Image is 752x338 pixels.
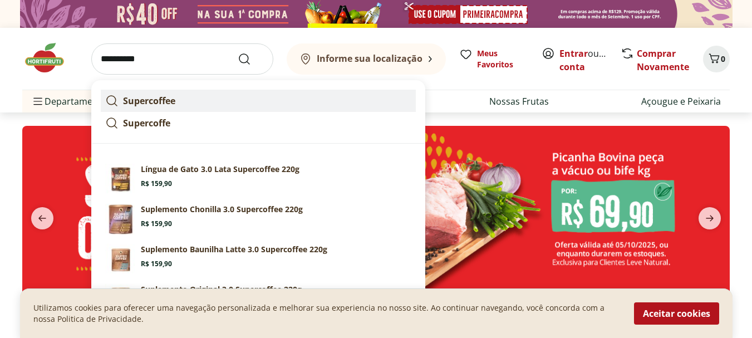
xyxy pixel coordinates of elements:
[101,280,416,320] a: Suplemento Original 3.0 Supercoffee 220gSuplemento Original 3.0 Supercoffee 220gR$ 159,90
[31,88,111,115] span: Departamentos
[634,302,719,325] button: Aceitar cookies
[22,207,62,229] button: previous
[101,112,416,134] a: Supercoffe
[123,117,170,129] strong: Supercoffe
[141,164,299,175] p: Língua de Gato 3.0 Lata Supercoffee 220g
[238,52,264,66] button: Submit Search
[101,159,416,199] a: Língua de Gato 3.0 Lata Supercoffee 220gR$ 159,90
[101,239,416,280] a: Suplemento Baunilha Latte 3.0 Supercoffee 220gSuplemento Baunilha Latte 3.0 Supercoffee 220gR$ 15...
[123,95,175,107] strong: Supercoffee
[105,284,136,315] img: Suplemento Original 3.0 Supercoffee 220g
[141,284,302,295] p: Suplemento Original 3.0 Supercoffee 220g
[101,199,416,239] a: Suplemento Chonilla 3.0 Supercoffee 220gSuplemento Chonilla 3.0 Supercoffee 220gR$ 159,90
[489,95,549,108] a: Nossas Frutas
[31,88,45,115] button: Menu
[141,204,303,215] p: Suplemento Chonilla 3.0 Supercoffee 220g
[641,95,721,108] a: Açougue e Peixaria
[459,48,528,70] a: Meus Favoritos
[101,90,416,112] a: Supercoffee
[317,52,422,65] b: Informe sua localização
[703,46,730,72] button: Carrinho
[559,47,621,73] a: Criar conta
[141,179,172,188] span: R$ 159,90
[637,47,689,73] a: Comprar Novamente
[721,53,725,64] span: 0
[141,259,172,268] span: R$ 159,90
[105,244,136,275] img: Suplemento Baunilha Latte 3.0 Supercoffee 220g
[477,48,528,70] span: Meus Favoritos
[22,41,78,75] img: Hortifruti
[91,43,273,75] input: search
[105,204,136,235] img: Suplemento Chonilla 3.0 Supercoffee 220g
[141,219,172,228] span: R$ 159,90
[559,47,609,74] span: ou
[141,244,327,255] p: Suplemento Baunilha Latte 3.0 Supercoffee 220g
[33,302,621,325] p: Utilizamos cookies para oferecer uma navegação personalizada e melhorar sua experiencia no nosso ...
[559,47,588,60] a: Entrar
[690,207,730,229] button: next
[287,43,446,75] button: Informe sua localização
